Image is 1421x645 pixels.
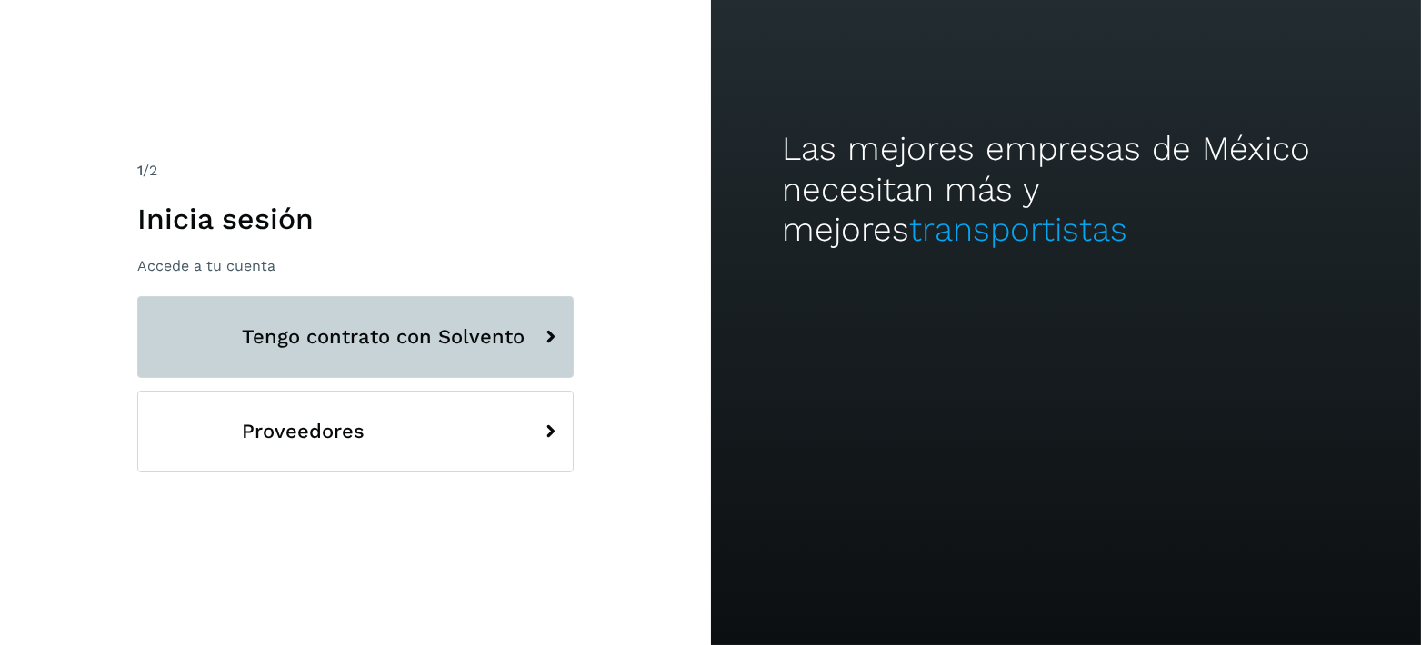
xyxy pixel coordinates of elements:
div: /2 [137,160,574,182]
span: 1 [137,162,143,179]
span: transportistas [909,210,1127,249]
span: Proveedores [242,421,365,442]
p: Accede a tu cuenta [137,257,574,274]
button: Proveedores [137,391,574,472]
h1: Inicia sesión [137,202,574,236]
button: Tengo contrato con Solvento [137,296,574,378]
span: Tengo contrato con Solvento [242,326,525,348]
h2: Las mejores empresas de México necesitan más y mejores [782,129,1350,250]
